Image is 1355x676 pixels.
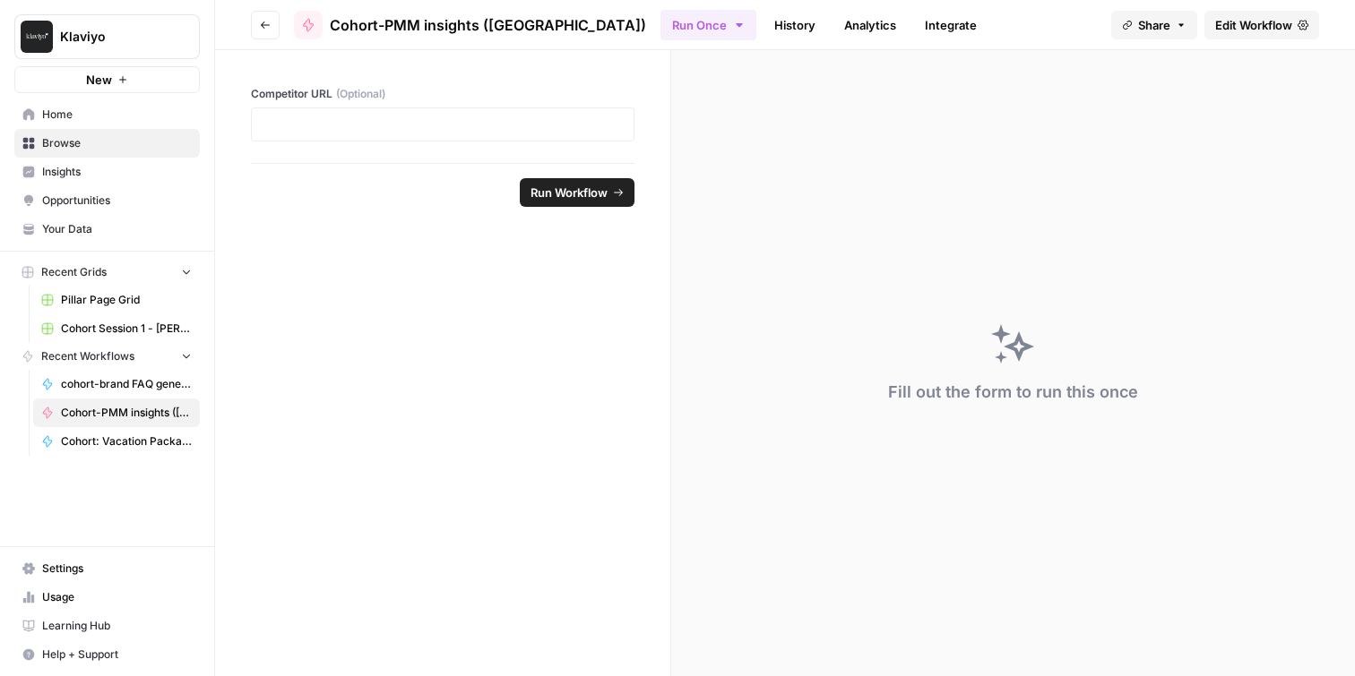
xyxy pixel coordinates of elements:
[42,164,192,180] span: Insights
[1111,11,1197,39] button: Share
[294,11,646,39] a: Cohort-PMM insights ([GEOGRAPHIC_DATA])
[330,14,646,36] span: Cohort-PMM insights ([GEOGRAPHIC_DATA])
[336,86,385,102] span: (Optional)
[14,14,200,59] button: Workspace: Klaviyo
[14,66,200,93] button: New
[14,343,200,370] button: Recent Workflows
[764,11,826,39] a: History
[61,433,192,449] span: Cohort: Vacation Package Description ([PERSON_NAME])
[14,259,200,286] button: Recent Grids
[41,348,134,364] span: Recent Workflows
[14,554,200,583] a: Settings
[914,11,988,39] a: Integrate
[61,376,192,392] span: cohort-brand FAQ generator (Mokhsira)
[42,589,192,605] span: Usage
[33,427,200,456] a: Cohort: Vacation Package Description ([PERSON_NAME])
[86,71,112,89] span: New
[61,292,192,308] span: Pillar Page Grid
[251,86,634,102] label: Competitor URL
[60,28,168,46] span: Klaviyo
[14,640,200,669] button: Help + Support
[14,158,200,186] a: Insights
[42,560,192,577] span: Settings
[42,221,192,237] span: Your Data
[531,184,608,201] span: Run Workflow
[1215,16,1292,34] span: Edit Workflow
[33,314,200,343] a: Cohort Session 1 - [PERSON_NAME] workflow 1 Grid
[1204,11,1319,39] a: Edit Workflow
[21,21,53,53] img: Klaviyo Logo
[14,100,200,129] a: Home
[42,646,192,663] span: Help + Support
[660,10,756,40] button: Run Once
[888,380,1138,405] div: Fill out the form to run this once
[520,178,634,207] button: Run Workflow
[61,321,192,337] span: Cohort Session 1 - [PERSON_NAME] workflow 1 Grid
[41,264,107,280] span: Recent Grids
[14,612,200,640] a: Learning Hub
[833,11,907,39] a: Analytics
[42,193,192,209] span: Opportunities
[14,186,200,215] a: Opportunities
[61,405,192,421] span: Cohort-PMM insights ([GEOGRAPHIC_DATA])
[33,398,200,427] a: Cohort-PMM insights ([GEOGRAPHIC_DATA])
[1138,16,1170,34] span: Share
[42,107,192,123] span: Home
[42,618,192,634] span: Learning Hub
[14,583,200,612] a: Usage
[42,135,192,151] span: Browse
[33,286,200,314] a: Pillar Page Grid
[14,215,200,244] a: Your Data
[33,370,200,398] a: cohort-brand FAQ generator (Mokhsira)
[14,129,200,158] a: Browse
